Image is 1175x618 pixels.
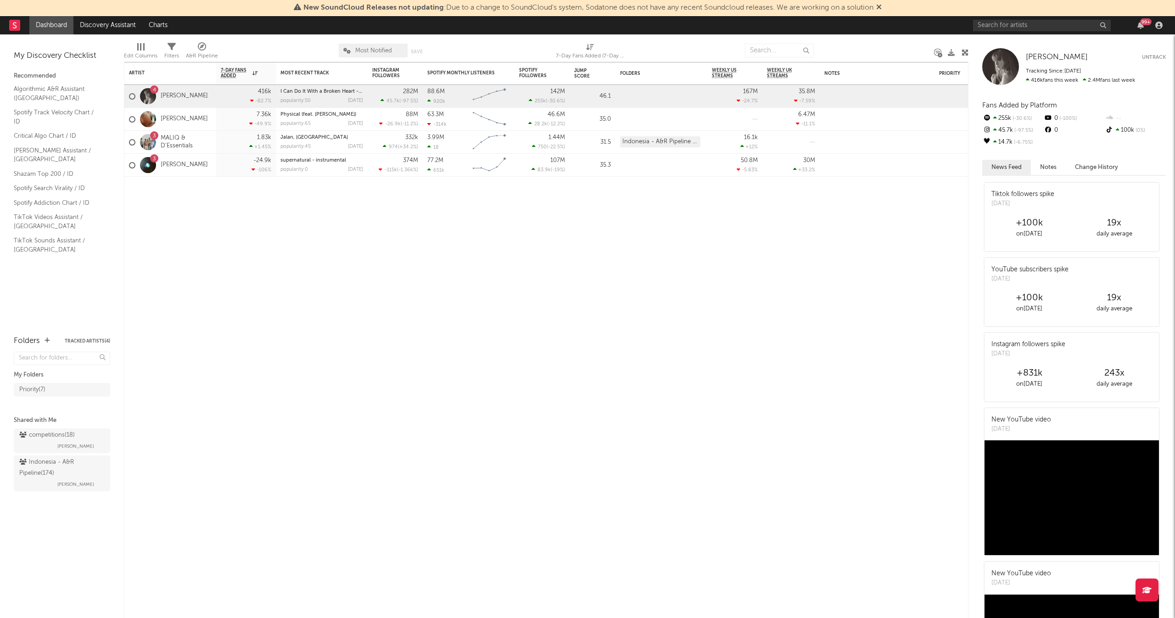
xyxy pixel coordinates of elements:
[398,168,417,173] span: -1.36k %
[303,4,444,11] span: New SoundCloud Releases not updating
[574,68,597,79] div: Jump Score
[538,145,547,150] span: 750
[14,131,101,141] a: Critical Algo Chart / ID
[1031,160,1066,175] button: Notes
[987,229,1072,240] div: on [DATE]
[528,121,565,127] div: ( )
[799,89,815,95] div: 35.8M
[991,199,1054,208] div: [DATE]
[1072,292,1157,303] div: 19 x
[14,415,110,426] div: Shared with Me
[991,579,1051,588] div: [DATE]
[257,135,271,140] div: 1.83k
[973,20,1111,31] input: Search for artists
[186,39,218,66] div: A&R Pipeline
[535,99,546,104] span: 255k
[164,51,179,62] div: Filters
[532,167,565,173] div: ( )
[161,115,208,123] a: [PERSON_NAME]
[1043,124,1104,136] div: 0
[348,121,363,126] div: [DATE]
[532,144,565,150] div: ( )
[186,51,218,62] div: A&R Pipeline
[14,428,110,453] a: competitions(18)[PERSON_NAME]
[280,144,311,149] div: popularity: 45
[991,569,1051,579] div: New YouTube video
[14,146,101,164] a: [PERSON_NAME] Assistant / [GEOGRAPHIC_DATA]
[1043,112,1104,124] div: 0
[411,49,423,54] button: Save
[991,275,1069,284] div: [DATE]
[403,157,418,163] div: 374M
[348,98,363,103] div: [DATE]
[550,157,565,163] div: 107M
[537,168,551,173] span: 83.9k
[427,121,447,127] div: -314k
[519,67,551,79] div: Spotify Followers
[249,121,271,127] div: -49.9 %
[19,430,75,441] div: competitions ( 18 )
[620,71,689,76] div: Folders
[1026,68,1081,74] span: Tracking Since: [DATE]
[348,167,363,172] div: [DATE]
[14,352,110,365] input: Search for folders...
[741,157,758,163] div: 50.8M
[280,158,346,163] a: supernatural - instrumental
[19,384,45,395] div: Priority ( 7 )
[824,71,916,76] div: Notes
[743,89,758,95] div: 167M
[399,145,417,150] span: +34.2 %
[794,98,815,104] div: -7.59 %
[552,168,564,173] span: -19 %
[385,122,401,127] span: -26.9k
[1026,78,1135,83] span: 2.4M fans last week
[574,160,611,171] div: 35.3
[401,99,417,104] span: -97.5 %
[14,84,101,103] a: Algorithmic A&R Assistant ([GEOGRAPHIC_DATA])
[280,135,363,140] div: Jalan, Pulang
[252,167,271,173] div: -106 %
[798,112,815,118] div: 6.47M
[939,71,976,76] div: Priority
[221,67,250,79] span: 7-Day Fans Added
[1026,78,1078,83] span: 416k fans this week
[1072,303,1157,315] div: daily average
[383,144,418,150] div: ( )
[987,379,1072,390] div: on [DATE]
[14,236,101,254] a: TikTok Sounds Assistant / [GEOGRAPHIC_DATA]
[548,145,564,150] span: -22.5 %
[982,102,1057,109] span: Fans Added by Platform
[991,190,1054,199] div: Tiktok followers spike
[574,137,611,148] div: 31.5
[876,4,882,11] span: Dismiss
[427,157,443,163] div: 77.2M
[1066,160,1127,175] button: Change History
[14,107,101,126] a: Spotify Track Velocity Chart / ID
[712,67,744,79] span: Weekly US Streams
[982,136,1043,148] div: 14.7k
[550,89,565,95] div: 142M
[803,157,815,163] div: 30M
[793,167,815,173] div: +33.2 %
[574,91,611,102] div: 46.1
[403,89,418,95] div: 282M
[991,349,1065,359] div: [DATE]
[427,89,445,95] div: 88.6M
[427,70,496,76] div: Spotify Monthly Listeners
[280,121,311,126] div: popularity: 65
[427,135,444,140] div: 3.99M
[258,89,271,95] div: 416k
[1072,379,1157,390] div: daily average
[280,112,363,117] div: Physical (feat. Troye Sivan)
[620,136,700,147] div: Indonesia - A&R Pipeline (174)
[427,144,439,150] div: 18
[280,167,308,172] div: popularity: 0
[982,112,1043,124] div: 255k
[14,383,110,397] a: Priority(7)
[385,168,397,173] span: -115k
[745,44,814,57] input: Search...
[1072,229,1157,240] div: daily average
[556,39,625,66] div: 7-Day Fans Added (7-Day Fans Added)
[161,161,208,169] a: [PERSON_NAME]
[987,218,1072,229] div: +100k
